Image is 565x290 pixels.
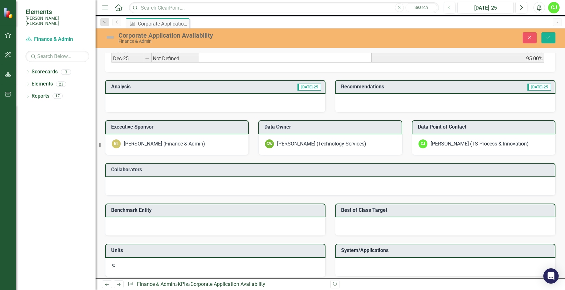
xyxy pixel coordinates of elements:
[297,84,321,91] span: [DATE]-25
[56,81,66,87] div: 23
[418,124,552,130] h3: Data Point of Contact
[405,3,437,12] button: Search
[111,55,143,63] td: Dec-25
[418,139,427,148] div: CJ
[25,36,89,43] a: Finance & Admin
[138,20,188,28] div: Corporate Application Availability
[431,140,529,148] div: [PERSON_NAME] (TS Process & Innovation)
[112,139,121,148] div: KL
[25,51,89,62] input: Search Below...
[460,4,511,12] div: [DATE]-25
[372,55,544,63] td: 95.00%
[543,268,559,284] div: Open Intercom Messenger
[137,281,175,287] a: Finance & Admin
[527,84,551,91] span: [DATE]-25
[457,2,514,13] button: [DATE]-25
[128,281,325,288] div: » »
[105,32,115,42] img: Not Defined
[414,5,428,10] span: Search
[264,124,398,130] h3: Data Owner
[265,139,274,148] div: CW
[548,2,560,13] button: CJ
[129,2,439,13] input: Search ClearPoint...
[32,68,58,76] a: Scorecards
[112,263,116,269] span: %
[190,281,265,287] div: Corporate Application Availability
[61,69,71,75] div: 3
[277,140,366,148] div: [PERSON_NAME] (Technology Services)
[124,140,205,148] div: [PERSON_NAME] (Finance & Admin)
[3,7,14,18] img: ClearPoint Strategy
[111,248,322,253] h3: Units
[145,56,150,61] img: 8DAGhfEEPCf229AAAAAElFTkSuQmCC
[111,167,552,173] h3: Collaborators
[53,93,63,99] div: 17
[118,39,357,44] div: Finance & Admin
[32,80,53,88] a: Elements
[118,32,357,39] div: Corporate Application Availability
[341,207,552,213] h3: Best of Class Target
[111,84,205,90] h3: Analysis
[25,16,89,26] small: [PERSON_NAME] [PERSON_NAME]
[341,84,476,90] h3: Recommendations
[111,207,322,213] h3: Benchmark Entity
[111,124,245,130] h3: Executive Sponsor
[32,93,49,100] a: Reports
[341,248,552,253] h3: System/Applications
[152,55,199,63] td: Not Defined
[25,8,89,16] span: Elements
[178,281,188,287] a: KPIs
